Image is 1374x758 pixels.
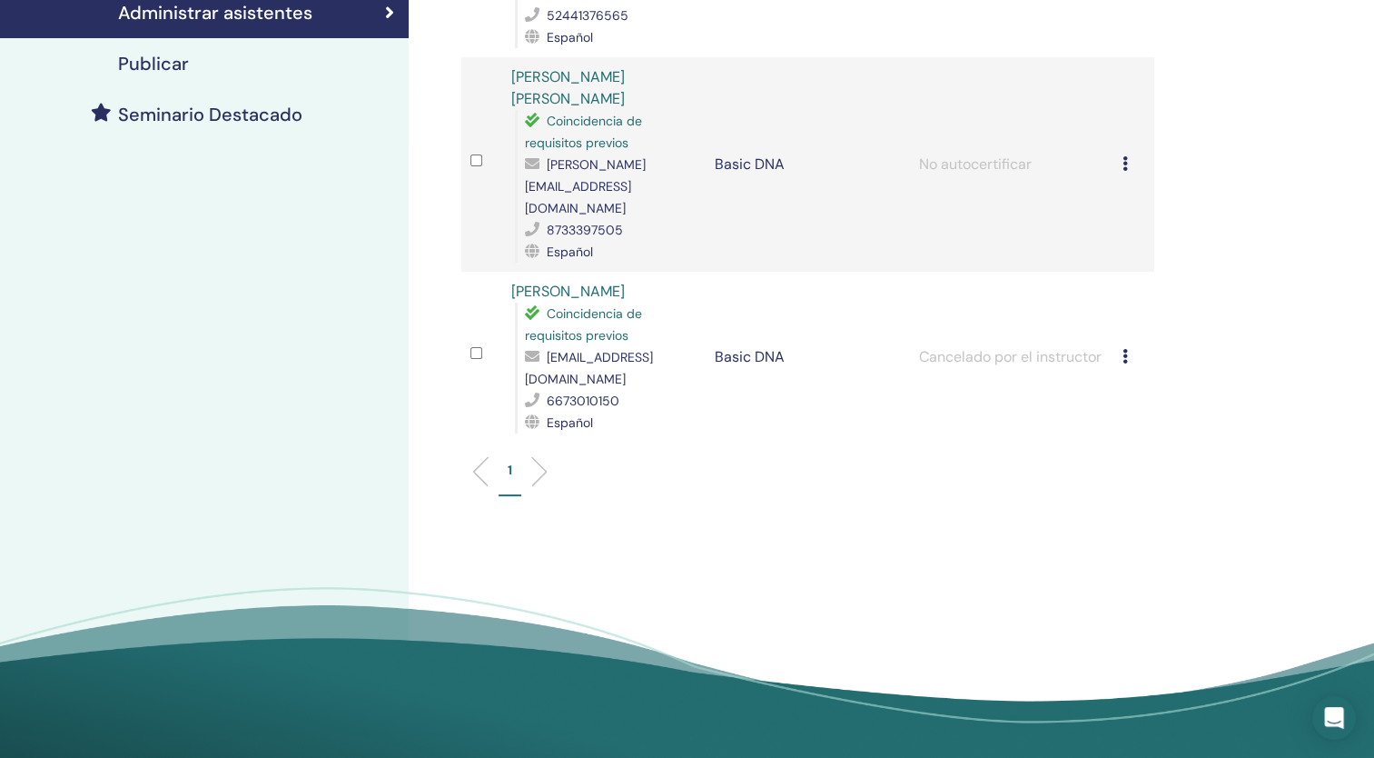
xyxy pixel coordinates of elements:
[508,461,512,480] p: 1
[118,104,302,125] h4: Seminario Destacado
[525,156,646,216] span: [PERSON_NAME][EMAIL_ADDRESS][DOMAIN_NAME]
[118,2,312,24] h4: Administrar asistentes
[525,113,642,151] span: Coincidencia de requisitos previos
[1312,696,1356,740] div: Open Intercom Messenger
[547,414,593,431] span: Español
[706,272,909,443] td: Basic DNA
[547,393,619,409] span: 6673010150
[547,222,623,238] span: 8733397505
[511,67,625,108] a: [PERSON_NAME] [PERSON_NAME]
[547,29,593,45] span: Español
[525,349,653,387] span: [EMAIL_ADDRESS][DOMAIN_NAME]
[525,305,642,344] span: Coincidencia de requisitos previos
[706,57,909,272] td: Basic DNA
[118,53,189,75] h4: Publicar
[547,244,593,260] span: Español
[547,7,628,24] span: 52441376565
[511,282,625,301] a: [PERSON_NAME]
